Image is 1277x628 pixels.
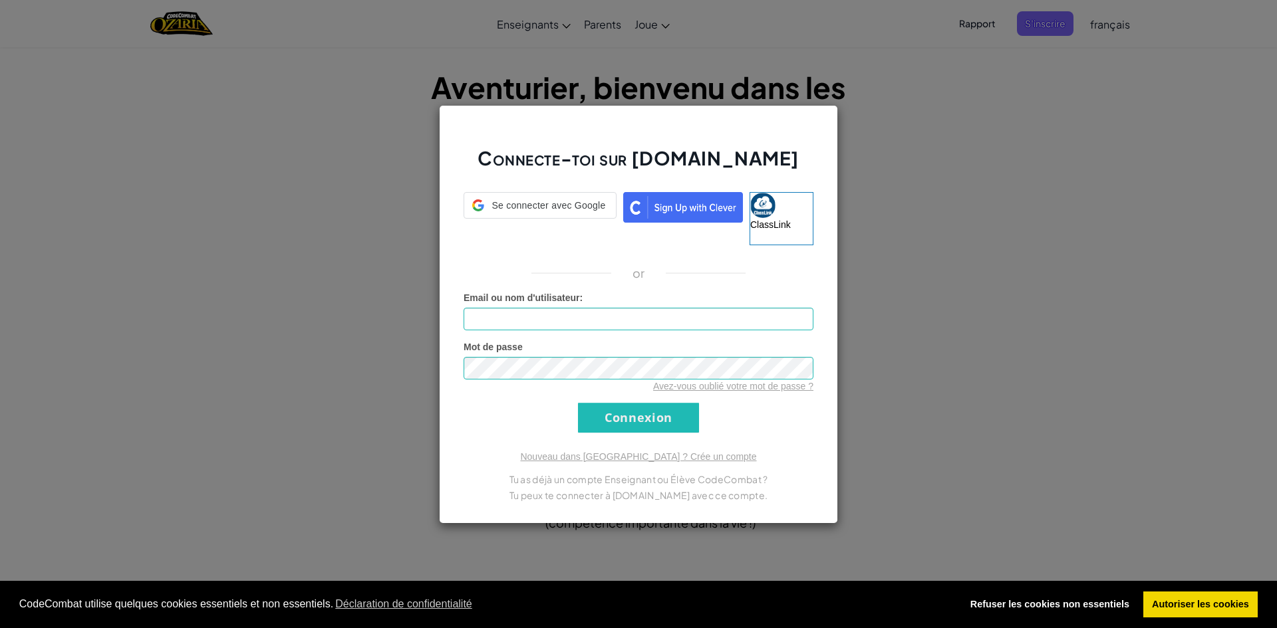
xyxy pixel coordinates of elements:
[464,192,617,219] div: Se connecter avec Google
[623,192,743,223] img: clever_sso_button@2x.png
[464,146,813,184] h2: Connecte-toi sur [DOMAIN_NAME]
[1143,591,1258,618] a: autoriser les cookies
[633,265,645,281] p: or
[19,598,333,609] font: CodeCombat utilise quelques cookies essentiels et non essentiels.
[750,193,776,218] img: classlink-logo-small.png
[335,598,472,609] font: Déclaration de confidentialité
[333,594,474,614] a: en savoir plus sur les cookies
[464,487,813,503] p: Tu peux te connecter à [DOMAIN_NAME] avec ce compte.
[464,192,617,245] a: Se connecter avec Google
[464,291,583,304] label: :
[1152,599,1249,609] font: Autoriser les cookies
[520,451,756,462] a: Nouveau dans [GEOGRAPHIC_DATA] ? Crée un compte
[464,292,579,303] span: Email ou nom d'utilisateur
[970,599,1129,609] font: Refuser les cookies non essentiels
[464,471,813,487] p: Tu as déjà un compte Enseignant ou Élève CodeCombat ?
[578,403,699,433] input: Connexion
[490,199,608,212] span: Se connecter avec Google
[961,591,1138,618] a: refuser les cookies
[750,219,791,230] span: ClassLink
[653,381,813,391] a: Avez-vous oublié votre mot de passe ?
[464,342,523,352] span: Mot de passe
[457,217,623,247] iframe: Bouton "Se connecter avec Google"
